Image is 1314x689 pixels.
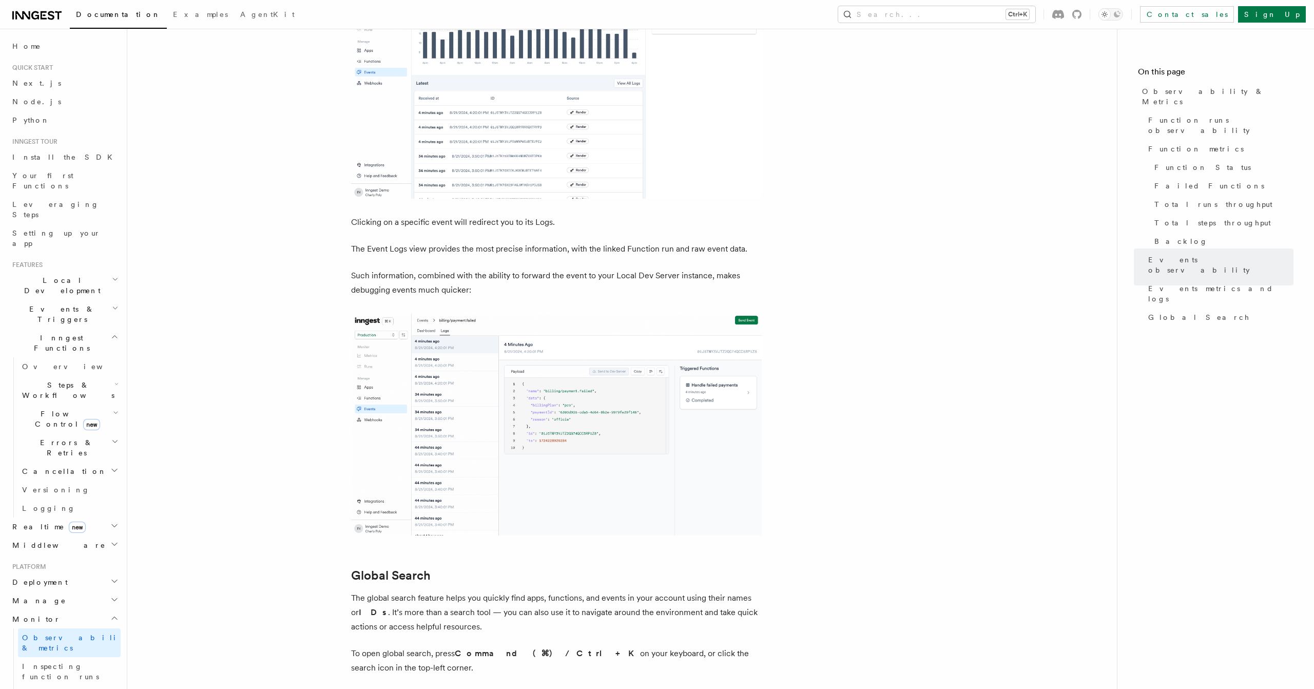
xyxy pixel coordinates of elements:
[8,610,121,628] button: Monitor
[8,64,53,72] span: Quick start
[838,6,1035,23] button: Search...Ctrl+K
[1154,236,1208,246] span: Backlog
[8,74,121,92] a: Next.js
[1150,195,1293,214] a: Total runs throughput
[18,481,121,499] a: Versioning
[8,614,61,624] span: Monitor
[18,380,114,400] span: Steps & Workflows
[351,568,431,583] a: Global Search
[8,92,121,111] a: Node.js
[18,437,111,458] span: Errors & Retries
[12,229,101,247] span: Setting up your app
[76,10,161,18] span: Documentation
[8,573,121,591] button: Deployment
[351,242,762,256] p: The Event Logs view provides the most precise information, with the linked Function run and raw e...
[173,10,228,18] span: Examples
[8,271,121,300] button: Local Development
[1148,144,1244,154] span: Function metrics
[8,329,121,357] button: Inngest Functions
[1144,251,1293,279] a: Events observability
[351,591,762,634] p: The global search feature helps you quickly find apps, functions, and events in your account usin...
[12,200,99,219] span: Leveraging Steps
[12,98,61,106] span: Node.js
[8,577,68,587] span: Deployment
[18,376,121,405] button: Steps & Workflows
[1154,181,1264,191] span: Failed Functions
[12,41,41,51] span: Home
[1148,115,1293,136] span: Function runs observability
[1148,312,1250,322] span: Global Search
[8,596,66,606] span: Manage
[167,3,234,28] a: Examples
[8,111,121,129] a: Python
[18,628,121,657] a: Observability & metrics
[1138,82,1293,111] a: Observability & Metrics
[1154,218,1271,228] span: Total steps throughput
[8,300,121,329] button: Events & Triggers
[1148,283,1293,304] span: Events metrics and logs
[455,648,640,658] strong: Command (⌘) / Ctrl + K
[18,657,121,686] a: Inspecting function runs
[8,518,121,536] button: Realtimenew
[12,79,61,87] span: Next.js
[1148,255,1293,275] span: Events observability
[70,3,167,29] a: Documentation
[8,138,57,146] span: Inngest tour
[240,10,295,18] span: AgentKit
[1144,308,1293,327] a: Global Search
[12,153,119,161] span: Install the SDK
[8,166,121,195] a: Your first Functions
[1140,6,1234,23] a: Contact sales
[1150,232,1293,251] a: Backlog
[1144,279,1293,308] a: Events metrics and logs
[8,195,121,224] a: Leveraging Steps
[1154,199,1272,209] span: Total runs throughput
[351,269,762,297] p: Such information, combined with the ability to forward the event to your Local Dev Server instanc...
[18,499,121,518] a: Logging
[69,522,86,533] span: new
[8,148,121,166] a: Install the SDK
[8,563,46,571] span: Platform
[83,419,100,430] span: new
[18,433,121,462] button: Errors & Retries
[1150,214,1293,232] a: Total steps throughput
[8,522,86,532] span: Realtime
[1150,158,1293,177] a: Function Status
[1142,86,1293,107] span: Observability & Metrics
[22,634,128,652] span: Observability & metrics
[1006,9,1029,20] kbd: Ctrl+K
[8,275,112,296] span: Local Development
[234,3,301,28] a: AgentKit
[22,486,90,494] span: Versioning
[22,362,128,371] span: Overview
[22,662,99,681] span: Inspecting function runs
[1138,66,1293,82] h4: On this page
[1144,111,1293,140] a: Function runs observability
[12,171,73,190] span: Your first Functions
[1150,177,1293,195] a: Failed Functions
[8,591,121,610] button: Manage
[8,536,121,554] button: Middleware
[18,462,121,481] button: Cancellation
[18,405,121,433] button: Flow Controlnew
[8,224,121,253] a: Setting up your app
[351,215,762,229] p: Clicking on a specific event will redirect you to its Logs.
[351,646,762,675] p: To open global search, press on your keyboard, or click the search icon in the top-left corner.
[8,304,112,324] span: Events & Triggers
[8,333,111,353] span: Inngest Functions
[8,540,106,550] span: Middleware
[8,261,43,269] span: Features
[351,314,762,535] img: Clicking on an event of the below list open the Event Logs view, providing much detailed informat...
[1154,162,1251,173] span: Function Status
[1238,6,1306,23] a: Sign Up
[8,357,121,518] div: Inngest Functions
[18,409,113,429] span: Flow Control
[22,504,75,512] span: Logging
[1144,140,1293,158] a: Function metrics
[1098,8,1123,21] button: Toggle dark mode
[12,116,50,124] span: Python
[18,466,107,476] span: Cancellation
[8,37,121,55] a: Home
[359,607,388,617] strong: IDs
[18,357,121,376] a: Overview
